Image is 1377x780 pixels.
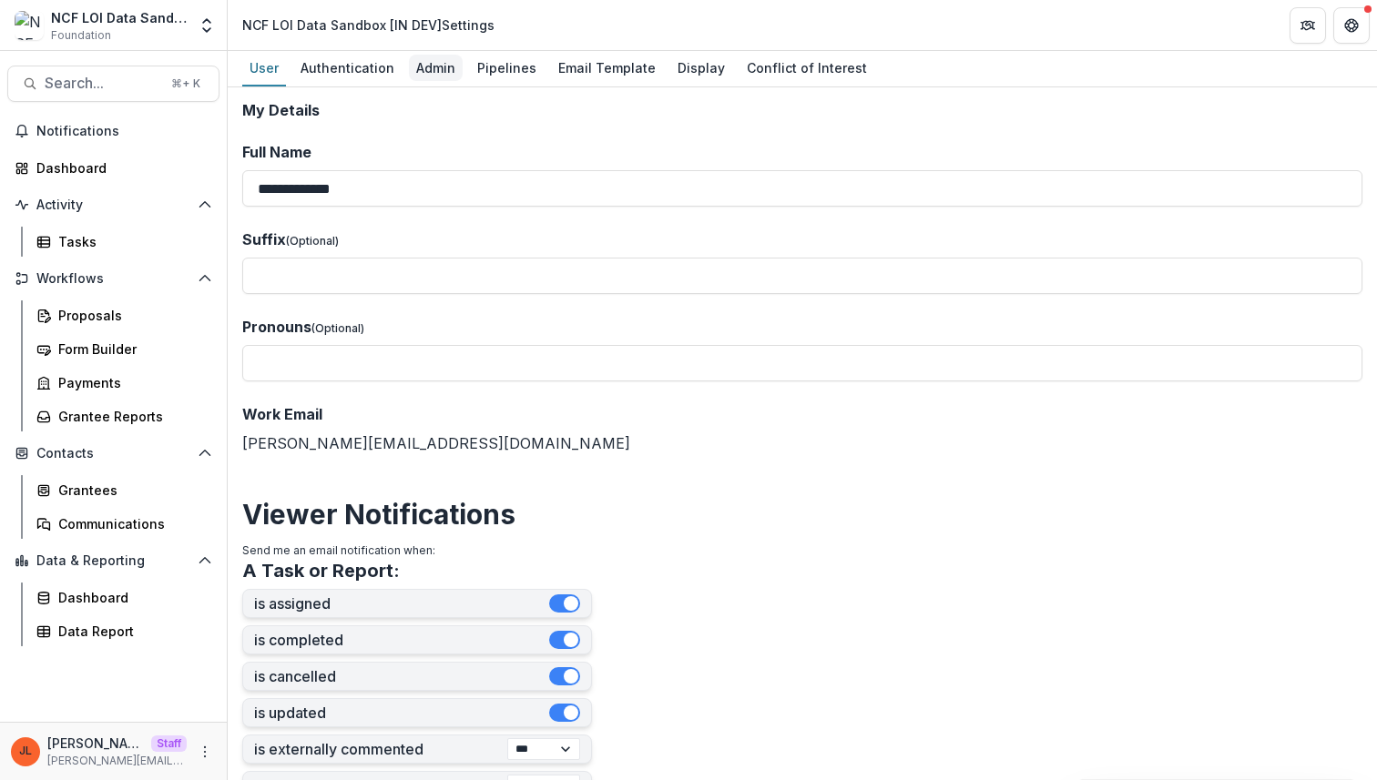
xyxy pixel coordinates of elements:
[286,234,339,248] span: (Optional)
[36,271,190,287] span: Workflows
[36,446,190,461] span: Contacts
[739,55,874,81] div: Conflict of Interest
[36,124,212,139] span: Notifications
[242,543,435,557] span: Send me an email notification when:
[58,373,205,392] div: Payments
[29,582,219,613] a: Dashboard
[242,15,495,35] div: NCF LOI Data Sandbox [IN DEV] Settings
[29,616,219,646] a: Data Report
[58,306,205,325] div: Proposals
[19,745,32,757] div: Jeanne Locker
[7,264,219,293] button: Open Workflows
[551,55,663,81] div: Email Template
[254,704,549,722] label: is updated
[7,116,219,146] button: Notifications
[168,74,204,94] div: ⌘ + K
[58,232,205,251] div: Tasks
[293,51,402,86] a: Authentication
[36,553,190,569] span: Data & Reporting
[242,318,311,336] span: Pronouns
[51,8,187,27] div: NCF LOI Data Sandbox [IN DEV]
[29,334,219,364] a: Form Builder
[254,595,549,613] label: is assigned
[51,27,111,44] span: Foundation
[242,55,286,81] div: User
[29,300,219,330] a: Proposals
[47,734,144,753] p: [PERSON_NAME]
[235,12,502,38] nav: breadcrumb
[58,514,205,533] div: Communications
[58,339,205,359] div: Form Builder
[670,51,732,86] a: Display
[58,622,205,641] div: Data Report
[7,439,219,468] button: Open Contacts
[58,588,205,607] div: Dashboard
[7,190,219,219] button: Open Activity
[409,55,463,81] div: Admin
[15,11,44,40] img: NCF LOI Data Sandbox [IN DEV]
[242,405,322,423] span: Work Email
[58,407,205,426] div: Grantee Reports
[47,753,187,769] p: [PERSON_NAME][EMAIL_ADDRESS][DOMAIN_NAME]
[7,546,219,575] button: Open Data & Reporting
[470,51,544,86] a: Pipelines
[242,403,1362,454] div: [PERSON_NAME][EMAIL_ADDRESS][DOMAIN_NAME]
[242,143,311,161] span: Full Name
[29,509,219,539] a: Communications
[242,230,286,248] span: Suffix
[551,51,663,86] a: Email Template
[29,475,219,505] a: Grantees
[293,55,402,81] div: Authentication
[194,741,216,763] button: More
[1290,7,1326,44] button: Partners
[7,66,219,102] button: Search...
[29,401,219,431] a: Grantee Reports
[739,51,874,86] a: Conflict of Interest
[409,51,463,86] a: Admin
[254,668,549,685] label: is cancelled
[151,735,187,752] p: Staff
[242,560,400,582] h3: A Task or Report:
[36,198,190,213] span: Activity
[242,51,286,86] a: User
[194,7,219,44] button: Open entity switcher
[1333,7,1370,44] button: Get Help
[36,158,205,177] div: Dashboard
[29,368,219,398] a: Payments
[670,55,732,81] div: Display
[242,102,1362,119] h2: My Details
[58,481,205,500] div: Grantees
[311,321,364,335] span: (Optional)
[254,632,549,649] label: is completed
[242,498,1362,531] h2: Viewer Notifications
[470,55,544,81] div: Pipelines
[29,227,219,257] a: Tasks
[45,75,160,92] span: Search...
[254,741,507,758] label: is externally commented
[7,153,219,183] a: Dashboard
